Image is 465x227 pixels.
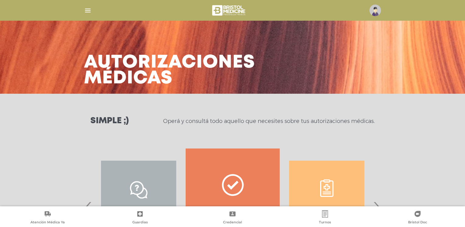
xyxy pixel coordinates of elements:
[211,3,247,18] img: bristol-medicine-blanco.png
[369,5,381,16] img: profile-placeholder.svg
[132,220,148,225] span: Guardias
[163,117,375,125] p: Operá y consultá todo aquello que necesites sobre tus autorizaciones médicas.
[90,117,129,125] h3: Simple ;)
[1,210,94,226] a: Atención Médica Ya
[223,220,242,225] span: Credencial
[372,193,383,226] span: Next
[84,55,255,86] h3: Autorizaciones médicas
[82,193,93,226] span: Previous
[319,220,331,225] span: Turnos
[279,210,371,226] a: Turnos
[371,210,464,226] a: Bristol Doc
[186,210,279,226] a: Credencial
[30,220,65,225] span: Atención Médica Ya
[84,7,92,14] img: Cober_menu-lines-white.svg
[94,210,186,226] a: Guardias
[408,220,427,225] span: Bristol Doc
